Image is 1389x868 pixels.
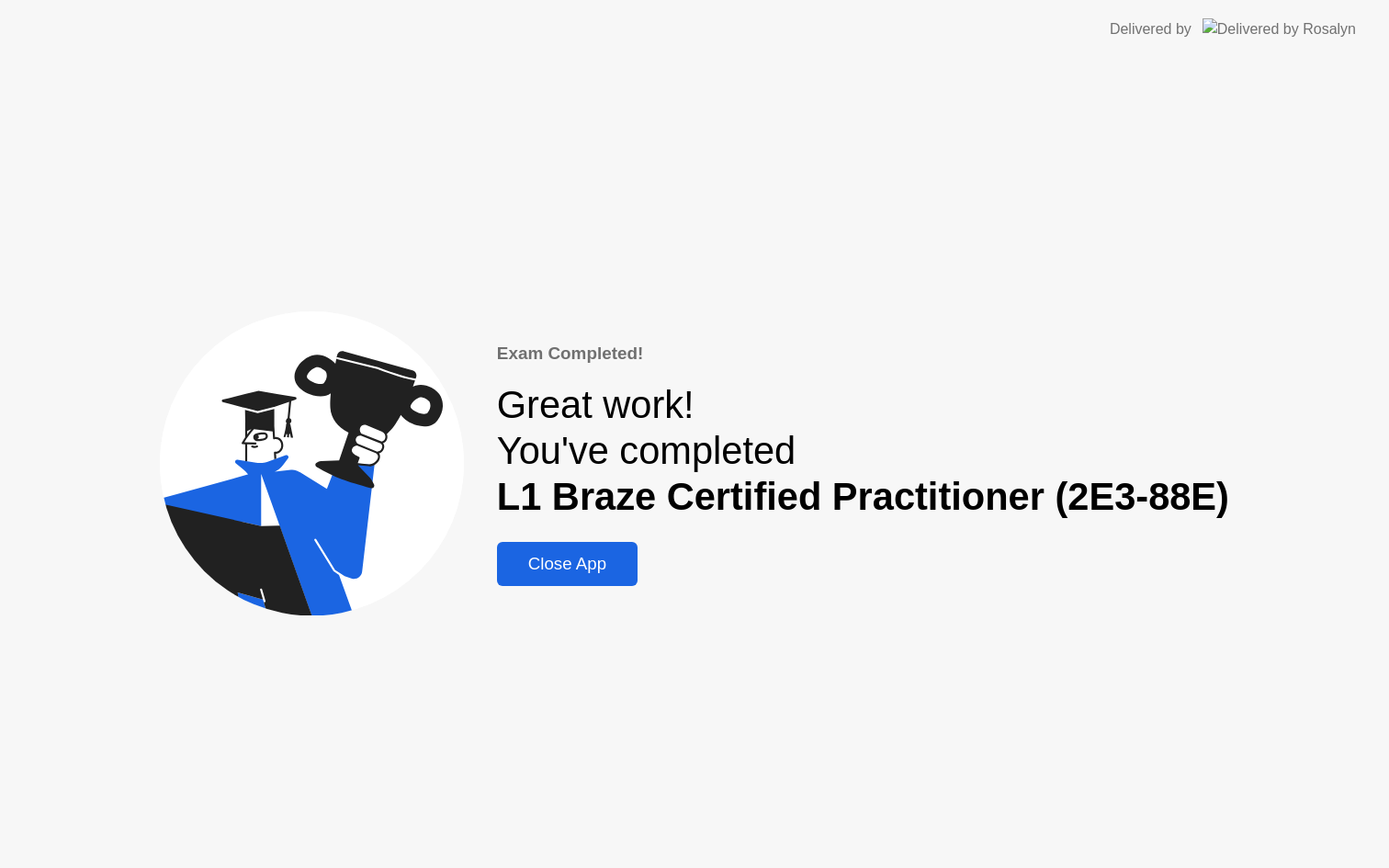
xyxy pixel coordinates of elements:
[497,475,1229,518] b: L1 Braze Certified Practitioner (2E3-88E)
[503,554,632,574] div: Close App
[1110,18,1191,40] div: Delivered by
[1203,18,1356,39] img: Delivered by Rosalyn
[497,341,1229,366] div: Exam Completed!
[497,542,638,586] button: Close App
[497,382,1229,520] div: Great work! You've completed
